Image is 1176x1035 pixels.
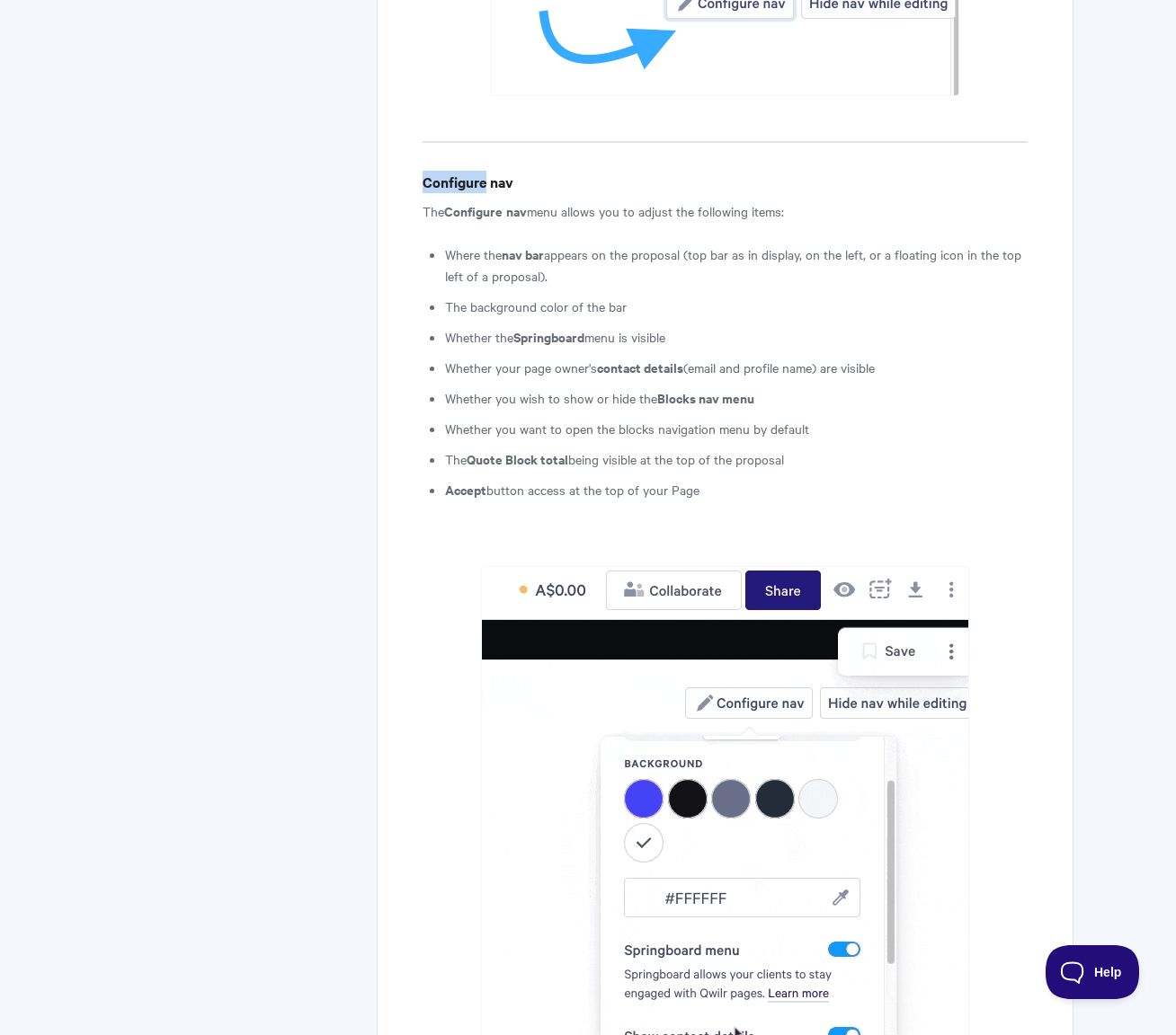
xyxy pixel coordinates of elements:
[445,480,486,499] strong: Accept
[445,448,1028,470] li: The being visible at the top of the proposal
[445,296,1028,317] li: The background color of the bar
[657,388,754,407] strong: Blocks nav menu
[1046,945,1140,999] iframe: Toggle Customer Support
[445,479,1028,500] li: button access at the top of your Page
[423,200,1028,222] p: The menu allows you to adjust the following items:
[445,387,1028,409] li: Whether you wish to show or hide the
[513,327,584,346] strong: Springboard
[445,357,1028,378] li: Whether your page owner's (email and profile name) are visible
[445,418,1028,439] li: Whether you want to open the blocks navigation menu by default
[506,201,527,220] strong: nav
[423,171,1028,193] h4: Configure nav
[445,243,1028,287] li: Where the appears on the proposal (top bar as in display, on the left, or a floating icon in the ...
[445,326,1028,348] li: Whether the menu is visible
[444,201,503,220] strong: Configure
[467,449,568,468] b: Quote Block total
[502,244,544,263] strong: nav bar
[597,358,683,376] strong: contact details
